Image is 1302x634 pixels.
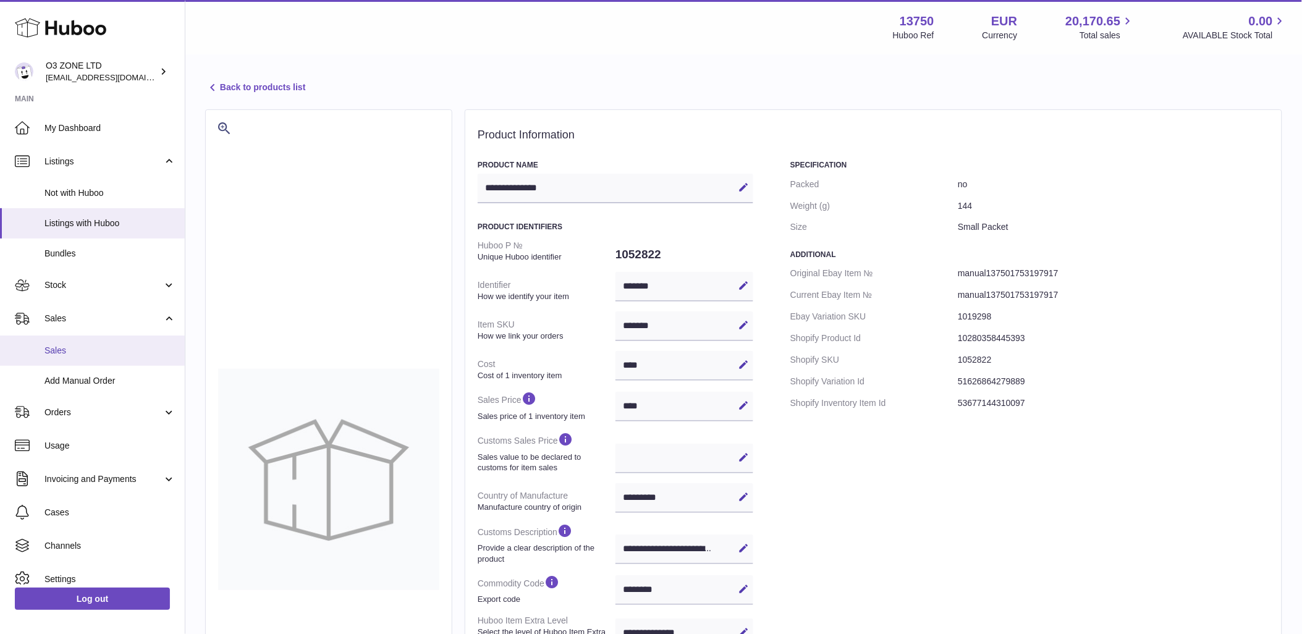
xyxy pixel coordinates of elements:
[958,392,1269,414] dd: 53677144310097
[958,263,1269,284] dd: manual137501753197917
[958,371,1269,392] dd: 51626864279889
[1183,30,1287,41] span: AVAILABLE Stock Total
[478,291,612,302] strong: How we identify your item
[44,345,175,357] span: Sales
[790,160,1269,170] h3: Specification
[478,485,615,517] dt: Country of Manufacture
[958,174,1269,195] dd: no
[44,248,175,260] span: Bundles
[615,242,753,268] dd: 1052822
[1183,13,1287,41] a: 0.00 AVAILABLE Stock Total
[44,573,175,585] span: Settings
[205,80,305,95] a: Back to products list
[790,250,1269,260] h3: Additional
[478,235,615,267] dt: Huboo P №
[958,195,1269,217] dd: 144
[44,313,163,324] span: Sales
[478,129,1269,142] h2: Product Information
[44,507,175,518] span: Cases
[958,306,1269,328] dd: 1019298
[478,274,615,306] dt: Identifier
[478,160,753,170] h3: Product Name
[44,540,175,552] span: Channels
[478,222,753,232] h3: Product Identifiers
[478,411,612,422] strong: Sales price of 1 inventory item
[958,349,1269,371] dd: 1052822
[1249,13,1273,30] span: 0.00
[478,518,615,569] dt: Customs Description
[46,72,182,82] span: [EMAIL_ADDRESS][DOMAIN_NAME]
[44,187,175,199] span: Not with Huboo
[44,440,175,452] span: Usage
[478,569,615,610] dt: Commodity Code
[46,60,157,83] div: O3 ZONE LTD
[44,473,163,485] span: Invoicing and Payments
[893,30,934,41] div: Huboo Ref
[478,331,612,342] strong: How we link your orders
[478,452,612,473] strong: Sales value to be declared to customs for item sales
[958,328,1269,349] dd: 10280358445393
[790,371,958,392] dt: Shopify Variation Id
[991,13,1017,30] strong: EUR
[790,328,958,349] dt: Shopify Product Id
[478,426,615,478] dt: Customs Sales Price
[44,218,175,229] span: Listings with Huboo
[790,263,958,284] dt: Original Ebay Item №
[1080,30,1135,41] span: Total sales
[1065,13,1135,41] a: 20,170.65 Total sales
[478,386,615,426] dt: Sales Price
[900,13,934,30] strong: 13750
[790,284,958,306] dt: Current Ebay Item №
[790,174,958,195] dt: Packed
[44,279,163,291] span: Stock
[958,216,1269,238] dd: Small Packet
[478,543,612,564] strong: Provide a clear description of the product
[478,370,612,381] strong: Cost of 1 inventory item
[44,375,175,387] span: Add Manual Order
[478,594,612,605] strong: Export code
[790,392,958,414] dt: Shopify Inventory Item Id
[15,62,33,81] img: hello@o3zoneltd.co.uk
[958,284,1269,306] dd: manual137501753197917
[15,588,170,610] a: Log out
[44,407,163,418] span: Orders
[983,30,1018,41] div: Currency
[44,122,175,134] span: My Dashboard
[478,353,615,386] dt: Cost
[44,156,163,167] span: Listings
[478,314,615,346] dt: Item SKU
[478,251,612,263] strong: Unique Huboo identifier
[790,349,958,371] dt: Shopify SKU
[1065,13,1120,30] span: 20,170.65
[790,306,958,328] dt: Ebay Variation SKU
[790,195,958,217] dt: Weight (g)
[790,216,958,238] dt: Size
[478,502,612,513] strong: Manufacture country of origin
[218,369,439,590] img: no-photo-large.jpg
